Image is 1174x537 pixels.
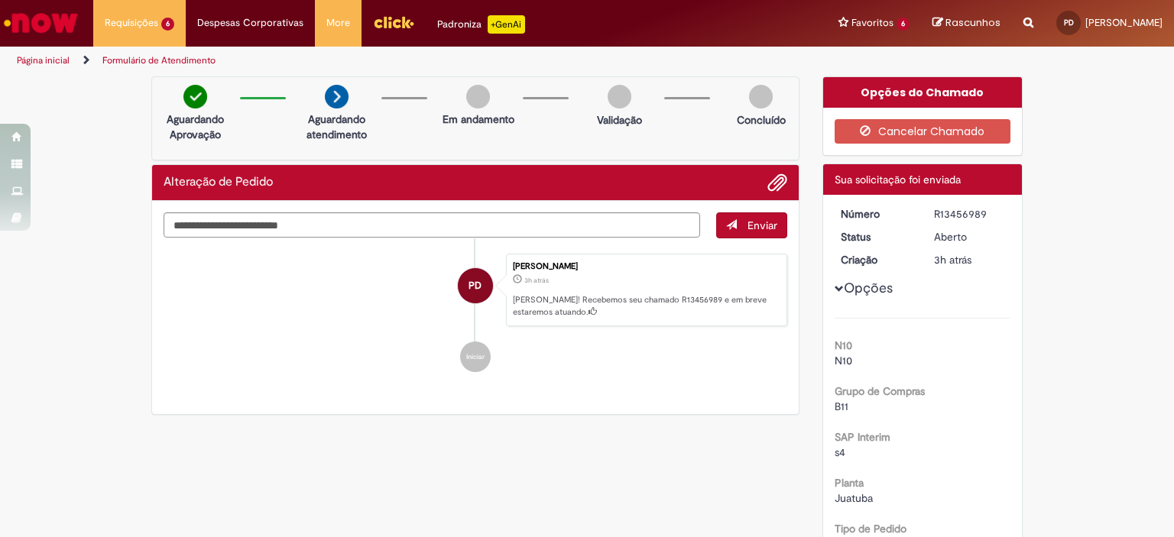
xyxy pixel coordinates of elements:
[488,15,525,34] p: +GenAi
[835,522,906,535] b: Tipo de Pedido
[164,254,787,327] li: Pedro Ivo Silva Diniz
[183,85,207,108] img: check-circle-green.png
[443,112,514,127] p: Em andamento
[513,262,779,271] div: [PERSON_NAME]
[897,18,910,31] span: 6
[716,212,787,238] button: Enviar
[161,18,174,31] span: 6
[749,85,773,108] img: img-circle-grey.png
[829,206,923,222] dt: Número
[608,85,631,108] img: img-circle-grey.png
[851,15,893,31] span: Favoritos
[835,354,852,367] span: N10
[934,206,1005,222] div: R13456989
[11,47,771,75] ul: Trilhas de página
[2,8,80,38] img: ServiceNow
[325,85,349,108] img: arrow-next.png
[373,11,414,34] img: click_logo_yellow_360x200.png
[1064,18,1074,27] span: PD
[158,112,232,142] p: Aguardando Aprovação
[197,15,303,31] span: Despesas Corporativas
[934,253,971,267] time: 28/08/2025 11:07:45
[524,276,549,285] time: 28/08/2025 11:07:45
[102,54,216,66] a: Formulário de Atendimento
[105,15,158,31] span: Requisições
[934,253,971,267] span: 3h atrás
[835,384,925,398] b: Grupo de Compras
[300,112,374,142] p: Aguardando atendimento
[17,54,70,66] a: Página inicial
[835,338,852,352] b: N10
[835,491,873,505] span: Juatuba
[945,15,1000,30] span: Rascunhos
[835,430,890,444] b: SAP Interim
[767,173,787,192] button: Adicionar anexos
[1085,16,1163,29] span: [PERSON_NAME]
[932,16,1000,31] a: Rascunhos
[164,238,787,388] ul: Histórico de tíquete
[835,476,864,490] b: Planta
[466,85,490,108] img: img-circle-grey.png
[835,119,1011,144] button: Cancelar Chamado
[829,252,923,267] dt: Criação
[469,267,482,304] span: PD
[934,252,1005,267] div: 28/08/2025 11:07:45
[829,229,923,244] dt: Status
[748,218,777,232] span: Enviar
[513,294,779,318] p: [PERSON_NAME]! Recebemos seu chamado R13456989 e em breve estaremos atuando.
[458,268,493,303] div: Pedro Ivo Silva Diniz
[597,112,642,128] p: Validação
[934,229,1005,244] div: Aberto
[835,173,961,186] span: Sua solicitação foi enviada
[835,400,848,413] span: B11
[164,176,273,189] h2: Alteração de Pedido Histórico de tíquete
[524,276,549,285] span: 3h atrás
[737,112,786,128] p: Concluído
[835,445,845,459] span: s4
[164,212,700,238] textarea: Digite sua mensagem aqui...
[437,15,525,34] div: Padroniza
[326,15,350,31] span: More
[823,77,1023,108] div: Opções do Chamado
